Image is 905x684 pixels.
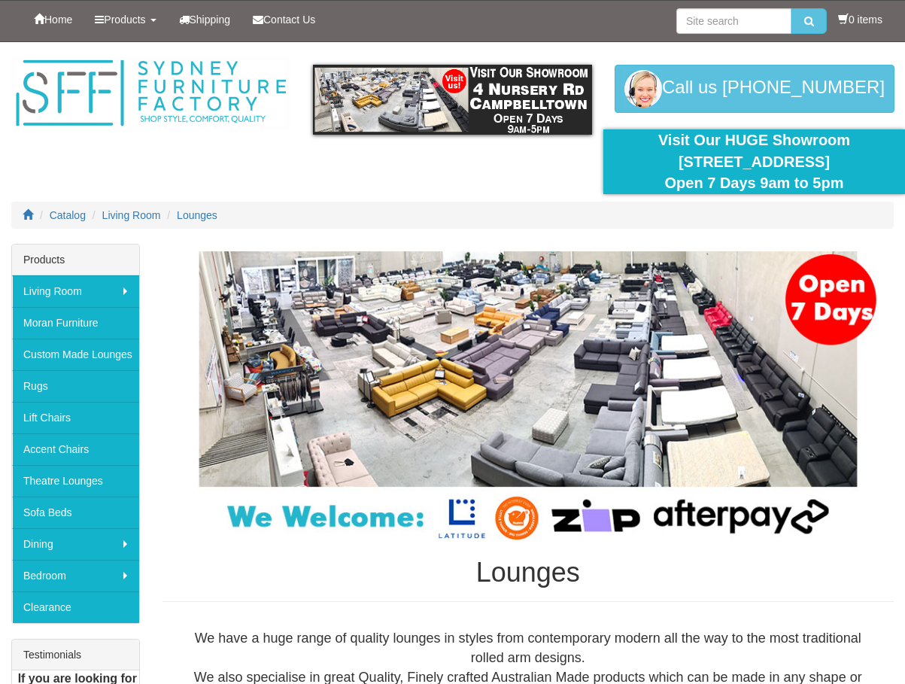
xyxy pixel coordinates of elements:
[12,528,139,560] a: Dining
[12,339,139,370] a: Custom Made Lounges
[12,465,139,497] a: Theatre Lounges
[104,14,145,26] span: Products
[44,14,72,26] span: Home
[162,251,894,543] img: Lounges
[12,245,139,275] div: Products
[12,402,139,433] a: Lift Chairs
[12,560,139,591] a: Bedroom
[615,129,894,194] div: Visit Our HUGE Showroom [STREET_ADDRESS] Open 7 Days 9am to 5pm
[190,14,231,26] span: Shipping
[50,209,86,221] a: Catalog
[263,14,315,26] span: Contact Us
[168,1,242,38] a: Shipping
[12,370,139,402] a: Rugs
[12,275,139,307] a: Living Room
[676,8,791,34] input: Site search
[313,65,592,135] img: showroom.gif
[177,209,217,221] a: Lounges
[23,1,84,38] a: Home
[12,307,139,339] a: Moran Furniture
[102,209,161,221] a: Living Room
[162,558,894,588] h1: Lounges
[838,12,882,27] li: 0 items
[241,1,326,38] a: Contact Us
[12,640,139,670] div: Testimonials
[11,57,290,129] img: Sydney Furniture Factory
[12,433,139,465] a: Accent Chairs
[12,497,139,528] a: Sofa Beds
[84,1,167,38] a: Products
[12,591,139,623] a: Clearance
